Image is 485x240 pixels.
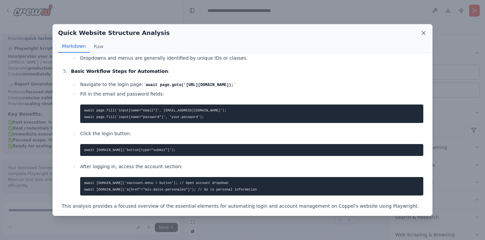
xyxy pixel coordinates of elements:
li: Navigate to the login page: [78,80,423,89]
strong: Basic Workflow Steps for Automation [71,69,168,74]
code: await [DOMAIN_NAME]('#account-menu > button'); // Open account dropdown await [DOMAIN_NAME]('a[hr... [84,181,257,192]
p: : [71,67,423,75]
button: Raw [90,40,107,53]
code: await [DOMAIN_NAME]('button[type="submit"]'); [84,148,176,152]
h2: Quick Website Structure Analysis [58,28,170,38]
li: After logging in, access the account section: [78,163,423,195]
li: Dropdowns and menus are generally identified by unique IDs or classes. [78,54,423,62]
code: await page.fill('input[name="email"]', [EMAIL_ADDRESS][DOMAIN_NAME]'); await page.fill('input[nam... [84,108,226,119]
p: This analysis provides a focused overview of the essential elements for automating login and acco... [62,202,423,210]
code: await page.goto('[URL][DOMAIN_NAME]); [143,83,236,87]
li: Fill in the email and password fields: [78,90,423,123]
button: Markdown [58,40,90,53]
li: Click the login button: [78,130,423,156]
